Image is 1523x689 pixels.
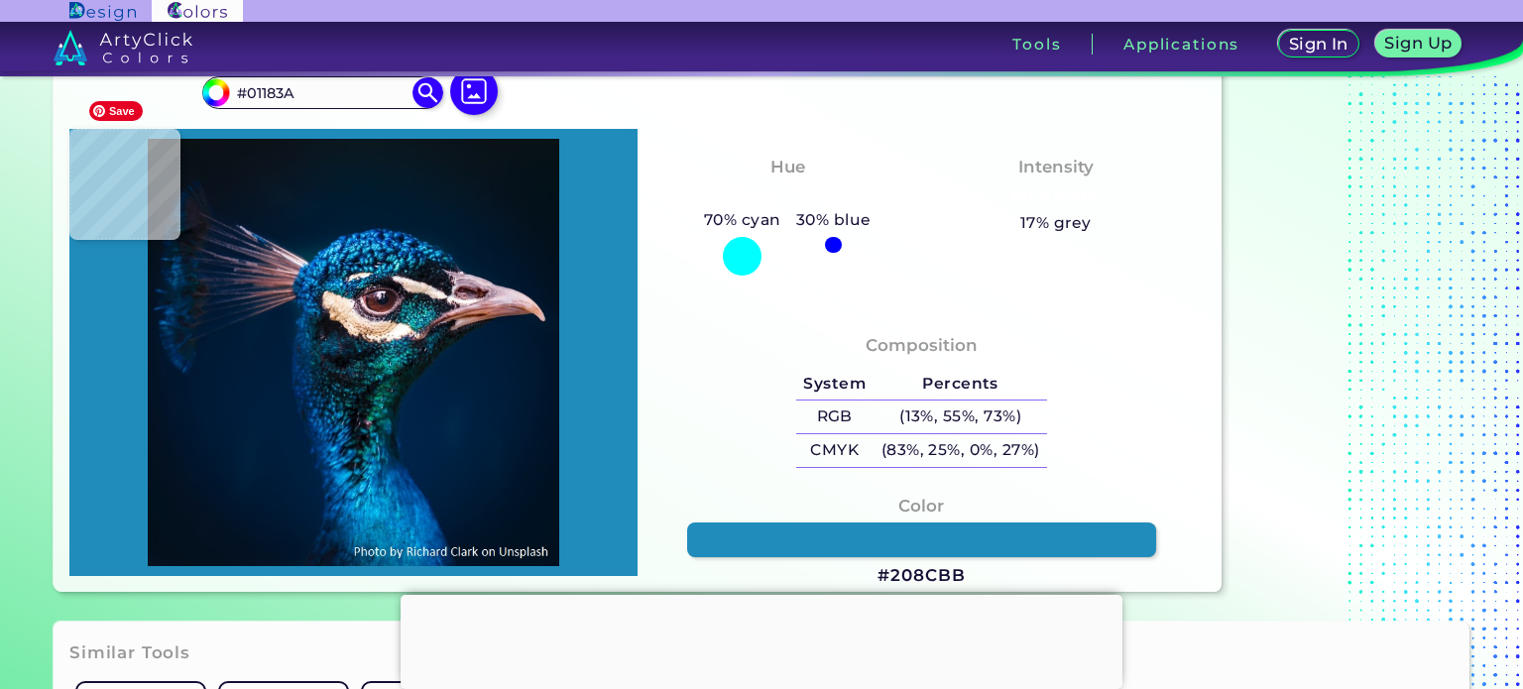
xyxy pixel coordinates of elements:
[1003,184,1109,208] h3: Moderate
[866,331,978,360] h4: Composition
[54,30,193,65] img: logo_artyclick_colors_white.svg
[1123,37,1239,52] h3: Applications
[1289,36,1348,52] h5: Sign In
[696,207,788,233] h5: 70% cyan
[1018,153,1094,181] h4: Intensity
[723,184,852,208] h3: Bluish Cyan
[69,641,190,665] h3: Similar Tools
[79,139,628,567] img: img_pavlin.jpg
[89,101,143,121] span: Save
[770,153,805,181] h4: Hue
[788,207,879,233] h5: 30% blue
[796,368,874,401] h5: System
[450,67,498,115] img: icon picture
[874,401,1047,433] h5: (13%, 55%, 73%)
[796,401,874,433] h5: RGB
[1230,11,1477,601] iframe: Advertisement
[1375,31,1461,58] a: Sign Up
[230,79,414,106] input: type color..
[796,434,874,467] h5: CMYK
[874,434,1047,467] h5: (83%, 25%, 0%, 27%)
[1385,35,1453,51] h5: Sign Up
[401,595,1122,684] iframe: Advertisement
[874,368,1047,401] h5: Percents
[878,564,965,588] h3: #208CBB
[1278,31,1358,58] a: Sign In
[1012,37,1061,52] h3: Tools
[898,492,944,520] h4: Color
[69,2,136,21] img: ArtyClick Design logo
[1020,210,1092,236] h5: 17% grey
[412,77,442,107] img: icon search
